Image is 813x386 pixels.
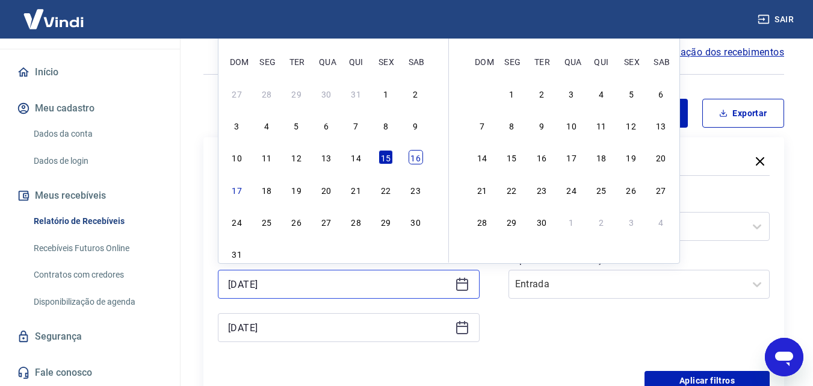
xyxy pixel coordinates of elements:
[409,150,423,164] div: Choose sábado, 16 de agosto de 2025
[228,84,424,263] div: month 2025-08
[409,118,423,132] div: Choose sábado, 9 de agosto de 2025
[349,214,363,229] div: Choose quinta-feira, 28 de agosto de 2025
[29,263,165,287] a: Contratos com credores
[289,118,304,132] div: Choose terça-feira, 5 de agosto de 2025
[349,118,363,132] div: Choose quinta-feira, 7 de agosto de 2025
[504,150,519,164] div: Choose segunda-feira, 15 de setembro de 2025
[259,182,274,197] div: Choose segunda-feira, 18 de agosto de 2025
[379,86,393,101] div: Choose sexta-feira, 1 de agosto de 2025
[654,54,668,69] div: sab
[475,118,489,132] div: Choose domingo, 7 de setembro de 2025
[504,54,519,69] div: seg
[624,150,638,164] div: Choose sexta-feira, 19 de setembro de 2025
[14,1,93,37] img: Vindi
[259,54,274,69] div: seg
[534,118,549,132] div: Choose terça-feira, 9 de setembro de 2025
[564,150,579,164] div: Choose quarta-feira, 17 de setembro de 2025
[289,86,304,101] div: Choose terça-feira, 29 de julho de 2025
[228,275,450,293] input: Data inicial
[228,319,450,337] input: Data final
[594,150,608,164] div: Choose quinta-feira, 18 de setembro de 2025
[379,182,393,197] div: Choose sexta-feira, 22 de agosto de 2025
[230,118,244,132] div: Choose domingo, 3 de agosto de 2025
[475,150,489,164] div: Choose domingo, 14 de setembro de 2025
[14,323,165,350] a: Segurança
[349,86,363,101] div: Choose quinta-feira, 31 de julho de 2025
[349,246,363,261] div: Choose quinta-feira, 4 de setembro de 2025
[475,54,489,69] div: dom
[319,246,333,261] div: Choose quarta-feira, 3 de setembro de 2025
[379,54,393,69] div: sex
[289,182,304,197] div: Choose terça-feira, 19 de agosto de 2025
[409,86,423,101] div: Choose sábado, 2 de agosto de 2025
[564,118,579,132] div: Choose quarta-feira, 10 de setembro de 2025
[289,246,304,261] div: Choose terça-feira, 2 de setembro de 2025
[534,54,549,69] div: ter
[319,182,333,197] div: Choose quarta-feira, 20 de agosto de 2025
[230,182,244,197] div: Choose domingo, 17 de agosto de 2025
[654,86,668,101] div: Choose sábado, 6 de setembro de 2025
[349,54,363,69] div: qui
[230,86,244,101] div: Choose domingo, 27 de julho de 2025
[289,214,304,229] div: Choose terça-feira, 26 de agosto de 2025
[319,150,333,164] div: Choose quarta-feira, 13 de agosto de 2025
[379,118,393,132] div: Choose sexta-feira, 8 de agosto de 2025
[624,86,638,101] div: Choose sexta-feira, 5 de setembro de 2025
[504,86,519,101] div: Choose segunda-feira, 1 de setembro de 2025
[475,182,489,197] div: Choose domingo, 21 de setembro de 2025
[534,214,549,229] div: Choose terça-feira, 30 de setembro de 2025
[504,182,519,197] div: Choose segunda-feira, 22 de setembro de 2025
[259,150,274,164] div: Choose segunda-feira, 11 de agosto de 2025
[534,86,549,101] div: Choose terça-feira, 2 de setembro de 2025
[594,182,608,197] div: Choose quinta-feira, 25 de setembro de 2025
[14,182,165,209] button: Meus recebíveis
[564,54,579,69] div: qua
[230,150,244,164] div: Choose domingo, 10 de agosto de 2025
[475,86,489,101] div: Choose domingo, 31 de agosto de 2025
[319,214,333,229] div: Choose quarta-feira, 27 de agosto de 2025
[319,86,333,101] div: Choose quarta-feira, 30 de julho de 2025
[594,118,608,132] div: Choose quinta-feira, 11 de setembro de 2025
[755,8,799,31] button: Sair
[14,95,165,122] button: Meu cadastro
[379,150,393,164] div: Choose sexta-feira, 15 de agosto de 2025
[409,54,423,69] div: sab
[379,214,393,229] div: Choose sexta-feira, 29 de agosto de 2025
[564,214,579,229] div: Choose quarta-feira, 1 de outubro de 2025
[534,150,549,164] div: Choose terça-feira, 16 de setembro de 2025
[259,246,274,261] div: Choose segunda-feira, 1 de setembro de 2025
[29,236,165,261] a: Recebíveis Futuros Online
[259,86,274,101] div: Choose segunda-feira, 28 de julho de 2025
[654,118,668,132] div: Choose sábado, 13 de setembro de 2025
[534,182,549,197] div: Choose terça-feira, 23 de setembro de 2025
[624,214,638,229] div: Choose sexta-feira, 3 de outubro de 2025
[409,214,423,229] div: Choose sábado, 30 de agosto de 2025
[504,214,519,229] div: Choose segunda-feira, 29 de setembro de 2025
[702,99,784,128] button: Exportar
[319,54,333,69] div: qua
[29,122,165,146] a: Dados da conta
[29,209,165,234] a: Relatório de Recebíveis
[654,214,668,229] div: Choose sábado, 4 de outubro de 2025
[594,86,608,101] div: Choose quinta-feira, 4 de setembro de 2025
[14,59,165,86] a: Início
[624,182,638,197] div: Choose sexta-feira, 26 de setembro de 2025
[14,360,165,386] a: Fale conosco
[504,118,519,132] div: Choose segunda-feira, 8 de setembro de 2025
[624,54,638,69] div: sex
[259,118,274,132] div: Choose segunda-feira, 4 de agosto de 2025
[594,214,608,229] div: Choose quinta-feira, 2 de outubro de 2025
[624,118,638,132] div: Choose sexta-feira, 12 de setembro de 2025
[230,214,244,229] div: Choose domingo, 24 de agosto de 2025
[230,54,244,69] div: dom
[654,182,668,197] div: Choose sábado, 27 de setembro de 2025
[564,86,579,101] div: Choose quarta-feira, 3 de setembro de 2025
[475,214,489,229] div: Choose domingo, 28 de setembro de 2025
[379,246,393,261] div: Choose sexta-feira, 5 de setembro de 2025
[473,84,670,230] div: month 2025-09
[289,150,304,164] div: Choose terça-feira, 12 de agosto de 2025
[29,149,165,173] a: Dados de login
[765,338,803,376] iframe: Botão para abrir a janela de mensagens
[349,182,363,197] div: Choose quinta-feira, 21 de agosto de 2025
[409,246,423,261] div: Choose sábado, 6 de setembro de 2025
